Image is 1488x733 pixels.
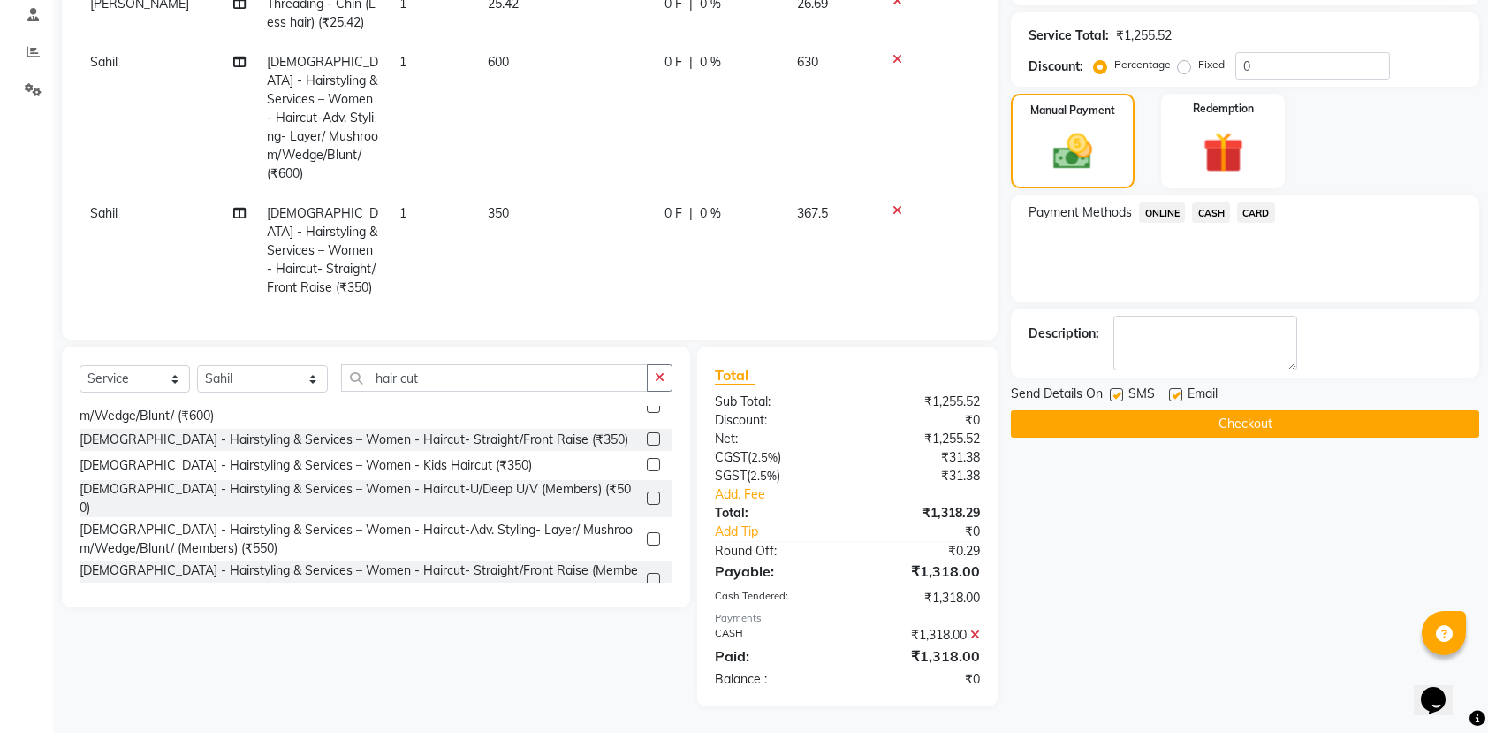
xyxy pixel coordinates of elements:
[847,670,993,689] div: ₹0
[488,54,509,70] span: 600
[689,204,693,223] span: |
[702,670,847,689] div: Balance :
[1193,101,1254,117] label: Redemption
[80,431,628,449] div: [DEMOGRAPHIC_DATA] - Hairstyling & Services – Women - Haircut- Straight/Front Raise (₹350)
[1029,27,1109,45] div: Service Total:
[1116,27,1172,45] div: ₹1,255.52
[700,204,721,223] span: 0 %
[1114,57,1171,73] label: Percentage
[689,53,693,72] span: |
[750,469,777,483] span: 2.5%
[267,54,378,181] span: [DEMOGRAPHIC_DATA] - Hairstyling & Services – Women - Haircut-Adv. Styling- Layer/ Mushroom/Wedge...
[90,54,118,70] span: Sahil
[1188,385,1218,407] span: Email
[702,411,847,430] div: Discount:
[797,54,818,70] span: 630
[702,561,847,582] div: Payable:
[702,589,847,607] div: Cash Tendered:
[341,364,648,392] input: Search or Scan
[1128,385,1155,407] span: SMS
[847,430,993,448] div: ₹1,255.52
[702,645,847,667] div: Paid:
[1041,129,1105,174] img: _cash.svg
[664,204,682,223] span: 0 F
[1139,202,1185,223] span: ONLINE
[1198,57,1225,73] label: Fixed
[847,467,993,485] div: ₹31.38
[1011,385,1103,407] span: Send Details On
[847,448,993,467] div: ₹31.38
[1029,203,1132,222] span: Payment Methods
[1011,410,1479,438] button: Checkout
[702,448,847,467] div: ( )
[702,485,993,504] a: Add. Fee
[1029,57,1083,76] div: Discount:
[664,53,682,72] span: 0 F
[715,611,980,626] div: Payments
[702,542,847,561] div: Round Off:
[702,430,847,448] div: Net:
[80,521,640,558] div: [DEMOGRAPHIC_DATA] - Hairstyling & Services – Women - Haircut-Adv. Styling- Layer/ Mushroom/Wedge...
[847,393,993,411] div: ₹1,255.52
[488,205,509,221] span: 350
[847,626,993,645] div: ₹1,318.00
[715,468,747,484] span: SGST
[80,561,640,599] div: [DEMOGRAPHIC_DATA] - Hairstyling & Services – Women - Haircut- Straight/Front Raise (Members) (₹300)
[847,589,993,607] div: ₹1,318.00
[715,449,748,465] span: CGST
[847,645,993,667] div: ₹1,318.00
[872,523,994,541] div: ₹0
[1414,662,1470,715] iframe: chat widget
[1237,202,1275,223] span: CARD
[847,504,993,523] div: ₹1,318.29
[1030,103,1115,118] label: Manual Payment
[797,205,828,221] span: 367.5
[702,626,847,645] div: CASH
[715,366,755,385] span: Total
[80,456,532,475] div: [DEMOGRAPHIC_DATA] - Hairstyling & Services – Women - Kids Haircut (₹350)
[1192,202,1230,223] span: CASH
[1029,325,1099,343] div: Description:
[399,205,406,221] span: 1
[267,205,378,295] span: [DEMOGRAPHIC_DATA] - Hairstyling & Services – Women - Haircut- Straight/Front Raise (₹350)
[702,523,872,541] a: Add Tip
[847,561,993,582] div: ₹1,318.00
[702,467,847,485] div: ( )
[702,504,847,523] div: Total:
[700,53,721,72] span: 0 %
[1190,127,1256,178] img: _gift.svg
[751,450,778,464] span: 2.5%
[702,393,847,411] div: Sub Total:
[80,480,640,517] div: [DEMOGRAPHIC_DATA] - Hairstyling & Services – Women - Haircut-U/Deep U/V (Members) (₹500)
[847,542,993,561] div: ₹0.29
[399,54,406,70] span: 1
[90,205,118,221] span: Sahil
[80,388,640,425] div: [DEMOGRAPHIC_DATA] - Hairstyling & Services – Women - Haircut-Adv. Styling- Layer/ Mushroom/Wedge...
[847,411,993,430] div: ₹0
